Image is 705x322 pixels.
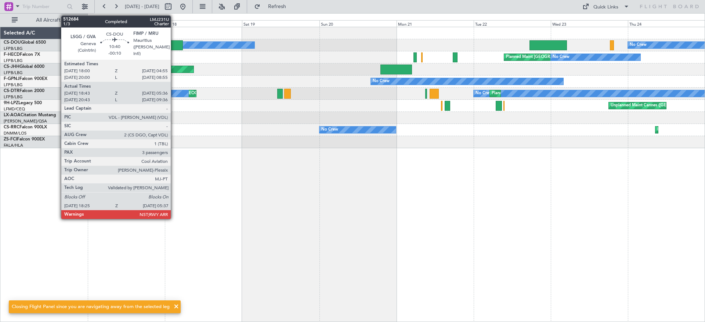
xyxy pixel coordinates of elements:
[4,113,21,117] span: LX-AOA
[630,40,647,51] div: No Crew
[4,77,47,81] a: F-GPNJFalcon 900EX
[4,137,17,142] span: ZS-FCI
[474,20,551,27] div: Tue 22
[4,65,44,69] a: CS-JHHGlobal 6000
[4,118,47,124] a: [PERSON_NAME]/QSA
[4,40,21,45] span: CS-DOU
[89,15,101,21] div: [DATE]
[4,125,19,129] span: CS-RRC
[628,20,705,27] div: Thu 24
[4,89,19,93] span: CS-DTR
[476,88,492,99] div: No Crew
[397,20,474,27] div: Mon 21
[579,1,633,12] button: Quick Links
[4,58,23,63] a: LFPB/LBG
[251,1,295,12] button: Refresh
[4,89,44,93] a: CS-DTRFalcon 2000
[90,76,106,87] div: No Crew
[506,52,622,63] div: Planned Maint [GEOGRAPHIC_DATA] ([GEOGRAPHIC_DATA])
[165,20,242,27] div: Fri 18
[319,20,397,27] div: Sun 20
[551,20,628,27] div: Wed 23
[242,20,319,27] div: Sat 19
[12,303,170,311] div: Closing Flight Panel since you are navigating away from the selected leg
[125,3,159,10] span: [DATE] - [DATE]
[4,40,46,45] a: CS-DOUGlobal 6500
[4,101,18,105] span: 9H-LPZ
[4,106,25,112] a: LFMD/CEQ
[4,101,42,105] a: 9H-LPZLegacy 500
[4,70,23,76] a: LFPB/LBG
[4,143,23,148] a: FALA/HLA
[4,82,23,88] a: LFPB/LBG
[262,4,293,9] span: Refresh
[4,46,23,51] a: LFPB/LBG
[8,14,80,26] button: All Aircraft
[373,76,390,87] div: No Crew
[4,113,56,117] a: LX-AOACitation Mustang
[553,52,570,63] div: No Crew
[4,52,40,57] a: F-HECDFalcon 7X
[321,124,338,135] div: No Crew
[492,88,607,99] div: Planned Maint [GEOGRAPHIC_DATA] ([GEOGRAPHIC_DATA])
[4,65,19,69] span: CS-JHH
[22,1,65,12] input: Trip Number
[4,52,20,57] span: F-HECD
[19,18,77,23] span: All Aircraft
[88,20,165,27] div: Thu 17
[611,100,703,111] div: Unplanned Maint Cannes ([GEOGRAPHIC_DATA])
[4,131,26,136] a: DNMM/LOS
[4,137,45,142] a: ZS-FCIFalcon 900EX
[4,125,47,129] a: CS-RRCFalcon 900LX
[4,94,23,100] a: LFPB/LBG
[593,4,618,11] div: Quick Links
[4,77,19,81] span: F-GPNJ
